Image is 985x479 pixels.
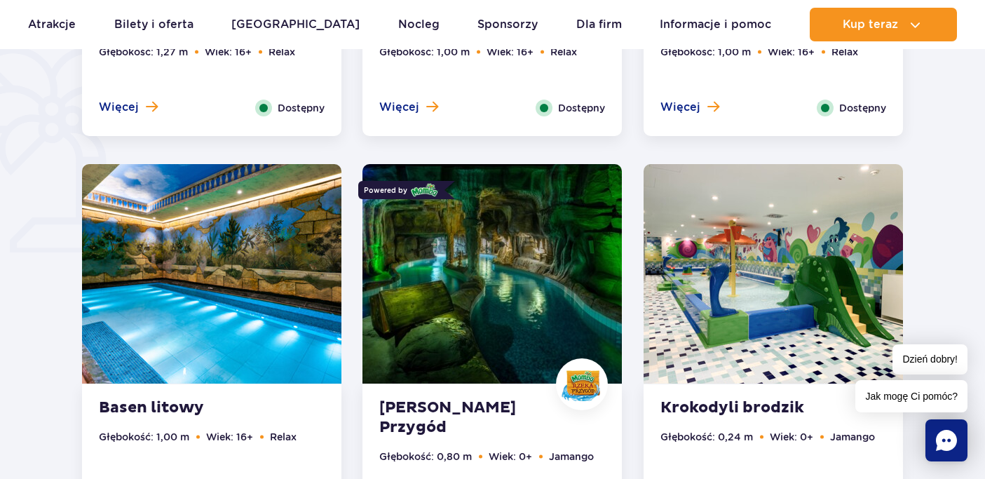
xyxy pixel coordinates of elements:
[768,44,815,60] li: Wiek: 16+
[660,429,753,445] li: Głębokość: 0,24 m
[206,429,253,445] li: Wiek: 16+
[487,44,534,60] li: Wiek: 16+
[558,100,605,116] span: Dostępny
[660,44,751,60] li: Głębokość: 1,00 m
[925,419,967,461] div: Chat
[831,44,858,60] li: Relax
[477,8,538,41] a: Sponsorzy
[99,398,269,418] strong: Basen litowy
[278,100,325,116] span: Dostępny
[398,8,440,41] a: Nocleg
[358,181,444,199] div: Powered by
[379,100,419,115] span: Więcej
[205,44,252,60] li: Wiek: 16+
[892,344,967,375] span: Dzień dobry!
[231,8,360,41] a: [GEOGRAPHIC_DATA]
[644,164,903,384] img: Baby pool Jay
[379,398,549,438] strong: [PERSON_NAME] Przygód
[270,429,297,445] li: Relax
[576,8,622,41] a: Dla firm
[660,398,830,418] strong: Krokodyli brodzik
[99,100,139,115] span: Więcej
[82,164,341,384] img: Lithium Pool
[99,100,158,115] button: Więcej
[660,8,771,41] a: Informacje i pomoc
[549,449,594,464] li: Jamango
[114,8,193,41] a: Bilety i oferta
[830,429,875,445] li: Jamango
[839,100,886,116] span: Dostępny
[489,449,532,464] li: Wiek: 0+
[770,429,813,445] li: Wiek: 0+
[99,44,188,60] li: Głębokość: 1,27 m
[855,380,967,412] span: Jak mogę Ci pomóc?
[411,182,439,198] img: Mamba logo
[810,8,957,41] button: Kup teraz
[99,429,189,445] li: Głębokość: 1,00 m
[660,100,719,115] button: Więcej
[550,44,577,60] li: Relax
[269,44,295,60] li: Relax
[660,100,700,115] span: Więcej
[362,164,622,384] img: Mamba Adventure river
[843,18,898,31] span: Kup teraz
[28,8,76,41] a: Atrakcje
[379,44,470,60] li: Głębokość: 1,00 m
[379,100,438,115] button: Więcej
[379,449,472,464] li: Głębokość: 0,80 m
